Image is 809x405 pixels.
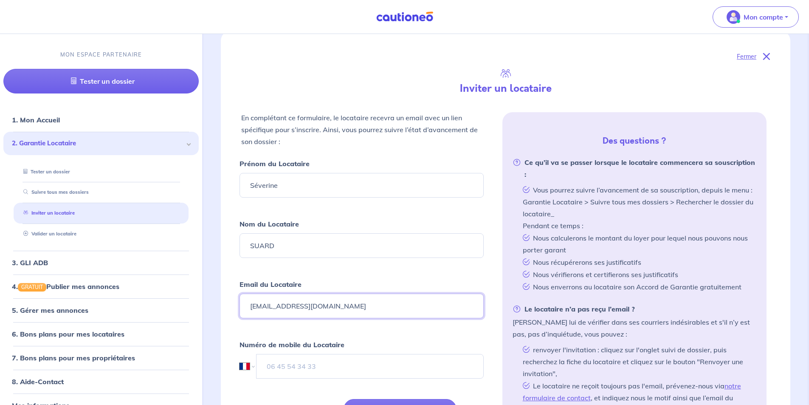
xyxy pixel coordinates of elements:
a: Tester un dossier [3,69,199,93]
p: En complétant ce formulaire, le locataire recevra un email avec un lien spécifique pour s’inscrir... [241,112,482,147]
div: 5. Gérer mes annonces [3,302,199,319]
a: 3. GLI ADB [12,258,48,267]
div: 1. Mon Accueil [3,111,199,128]
div: 7. Bons plans pour mes propriétaires [3,349,199,366]
a: Tester un dossier [20,169,70,175]
li: renvoyer l'invitation : cliquez sur l'onglet suivi de dossier, puis recherchez la fiche du locata... [519,343,756,380]
a: 4.GRATUITPublier mes annonces [12,282,119,291]
div: 3. GLI ADB [3,254,199,271]
p: Fermer [737,51,756,62]
span: 2. Garantie Locataire [12,139,184,148]
img: illu_account_valid_menu.svg [727,10,740,24]
li: Vous pourrez suivre l’avancement de sa souscription, depuis le menu : Garantie Locataire > Suivre... [519,184,756,232]
strong: Prénom du Locataire [240,159,310,168]
li: Nous calculerons le montant du loyer pour lequel nous pouvons nous porter garant [519,232,756,256]
li: Nous vérifierons et certifierons ses justificatifs [519,268,756,280]
a: Valider un locataire [20,231,76,237]
input: Ex : john.doe@gmail.com [240,294,483,318]
li: Nous récupérerons ses justificatifs [519,256,756,268]
img: Cautioneo [373,11,437,22]
a: notre formulaire de contact [523,382,741,402]
input: Ex : John [240,173,483,198]
a: 1. Mon Accueil [12,116,60,124]
div: Suivre tous mes dossiers [14,186,189,200]
li: Nous enverrons au locataire son Accord de Garantie gratuitement [519,280,756,293]
strong: Numéro de mobile du Locataire [240,340,344,349]
h5: Des questions ? [506,136,763,146]
strong: Ce qu’il va se passer lorsque le locataire commencera sa souscription : [513,156,756,180]
h4: Inviter un locataire [371,82,640,95]
a: 5. Gérer mes annonces [12,306,88,314]
a: Suivre tous mes dossiers [20,190,89,195]
div: 8. Aide-Contact [3,373,199,390]
strong: Email du Locataire [240,280,302,289]
a: 7. Bons plans pour mes propriétaires [12,354,135,362]
button: illu_account_valid_menu.svgMon compte [713,6,799,28]
strong: Le locataire n’a pas reçu l’email ? [513,303,635,315]
a: 8. Aide-Contact [12,377,64,386]
div: Valider un locataire [14,227,189,241]
div: 2. Garantie Locataire [3,132,199,155]
p: Mon compte [744,12,783,22]
p: MON ESPACE PARTENAIRE [60,51,142,59]
strong: Nom du Locataire [240,220,299,228]
input: 06 45 54 34 33 [256,354,483,379]
a: Inviter un locataire [20,210,75,216]
input: Ex : Durand [240,233,483,258]
div: 6. Bons plans pour mes locataires [3,326,199,343]
div: Tester un dossier [14,165,189,179]
div: Inviter un locataire [14,207,189,221]
div: 4.GRATUITPublier mes annonces [3,278,199,295]
a: 6. Bons plans pour mes locataires [12,330,124,338]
